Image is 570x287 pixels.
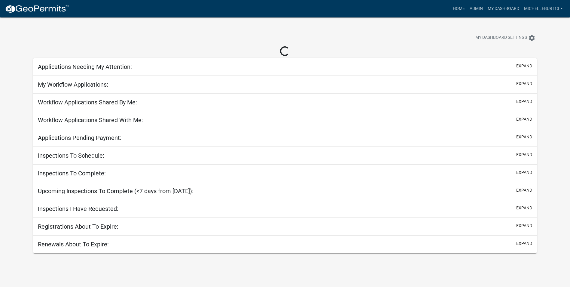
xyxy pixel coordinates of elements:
[516,152,532,158] button: expand
[516,116,532,122] button: expand
[450,3,467,14] a: Home
[516,205,532,211] button: expand
[471,32,540,44] button: My Dashboard Settingssettings
[516,134,532,140] button: expand
[38,63,132,70] h5: Applications Needing My Attention:
[38,81,108,88] h5: My Workflow Applications:
[516,63,532,69] button: expand
[467,3,485,14] a: Admin
[516,240,532,247] button: expand
[516,169,532,176] button: expand
[38,187,194,195] h5: Upcoming Inspections To Complete (<7 days from [DATE]):
[516,187,532,193] button: expand
[528,34,535,42] i: settings
[516,81,532,87] button: expand
[522,3,565,14] a: michelleburt13
[516,98,532,105] button: expand
[516,223,532,229] button: expand
[38,205,118,212] h5: Inspections I Have Requested:
[485,3,522,14] a: My Dashboard
[38,116,143,124] h5: Workflow Applications Shared With Me:
[38,241,109,248] h5: Renewals About To Expire:
[475,34,527,42] span: My Dashboard Settings
[38,223,118,230] h5: Registrations About To Expire:
[38,152,104,159] h5: Inspections To Schedule:
[38,99,137,106] h5: Workflow Applications Shared By Me:
[38,170,106,177] h5: Inspections To Complete:
[38,134,121,141] h5: Applications Pending Payment:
